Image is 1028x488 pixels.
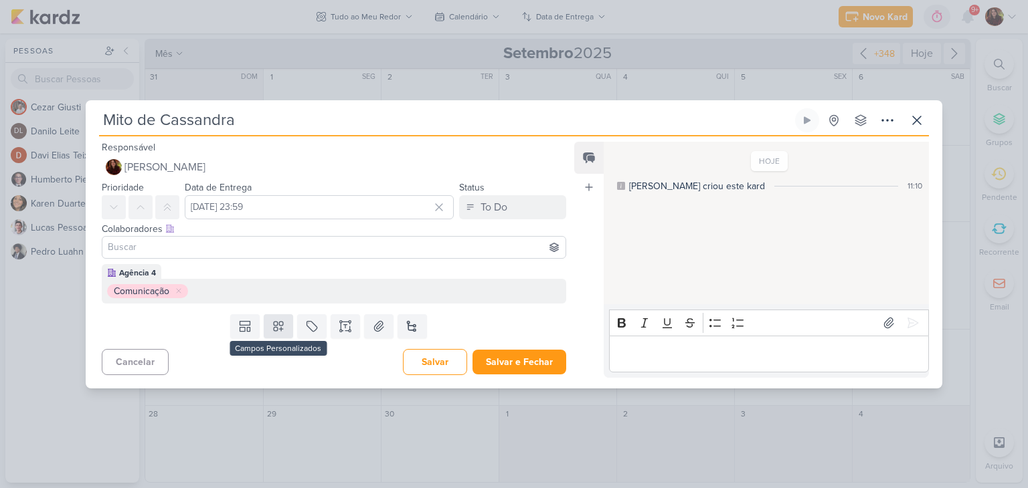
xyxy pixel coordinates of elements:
[102,155,566,179] button: [PERSON_NAME]
[114,284,169,298] div: Comunicação
[908,180,922,192] div: 11:10
[609,310,929,336] div: Editor toolbar
[102,349,169,375] button: Cancelar
[629,179,765,193] div: [PERSON_NAME] criou este kard
[609,336,929,372] div: Editor editing area: main
[185,182,252,193] label: Data de Entrega
[459,182,485,193] label: Status
[99,108,792,132] input: Kard Sem Título
[185,195,454,219] input: Select a date
[481,199,507,215] div: To Do
[105,239,563,255] input: Buscar
[802,115,812,126] div: Ligar relógio
[102,182,144,193] label: Prioridade
[102,142,155,153] label: Responsável
[106,159,122,175] img: Jaqueline Molina
[459,195,566,219] button: To Do
[403,349,467,375] button: Salvar
[102,222,566,236] div: Colaboradores
[124,159,205,175] span: [PERSON_NAME]
[230,341,327,356] div: Campos Personalizados
[119,267,156,279] div: Agência 4
[473,350,566,374] button: Salvar e Fechar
